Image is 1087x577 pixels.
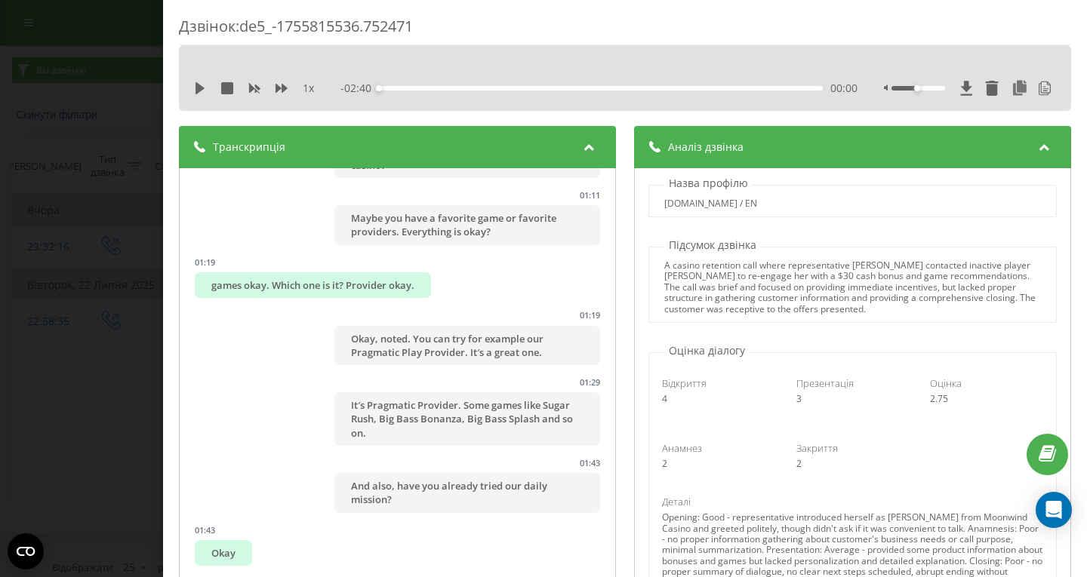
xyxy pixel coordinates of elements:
[830,81,858,96] span: 00:00
[668,140,744,155] span: Аналіз дзвінка
[664,260,1040,315] div: A casino retention call where representative [PERSON_NAME] contacted inactive player [PERSON_NAME...
[796,394,909,404] div: 3
[662,459,774,469] div: 2
[8,533,44,569] button: Open CMP widget
[195,272,431,298] div: games okay. Which one is it? Provider okay.
[340,81,379,96] span: - 02:40
[179,16,1071,45] div: Дзвінок : de5_-1755815536.752471
[195,256,215,268] div: 01:19
[796,441,838,455] span: Закриття
[665,238,760,253] p: Підсумок дзвінка
[796,459,909,469] div: 2
[665,176,752,191] p: Назва профілю
[665,343,749,358] p: Оцінка діалогу
[1036,492,1072,528] div: Open Intercom Messenger
[580,457,600,468] div: 01:43
[664,198,757,209] div: [DOMAIN_NAME] / EN
[376,85,382,91] div: Accessibility label
[662,441,702,455] span: Анамнез
[662,495,691,508] span: Деталі
[930,394,1042,404] div: 2.75
[662,376,707,390] span: Відкриття
[334,473,600,512] div: And also, have you already tried our daily mission?
[334,326,600,365] div: Okay, noted. You can try for example our Pragmatic Play Provider. It′s a great one.
[914,85,920,91] div: Accessibility label
[796,376,854,390] span: Презентація
[662,394,774,404] div: 4
[580,309,600,321] div: 01:19
[303,81,314,96] span: 1 x
[195,524,215,536] div: 01:43
[580,376,600,388] div: 01:29
[334,392,600,446] div: It′s Pragmatic Provider. Some games like Sugar Rush, Big Bass Bonanza, Big Bass Splash and so on.
[213,140,285,155] span: Транскрипція
[334,205,600,244] div: Maybe you have a favorite game or favorite providers. Everything is okay?
[195,540,252,566] div: Okay
[580,189,600,201] div: 01:11
[930,376,962,390] span: Оцінка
